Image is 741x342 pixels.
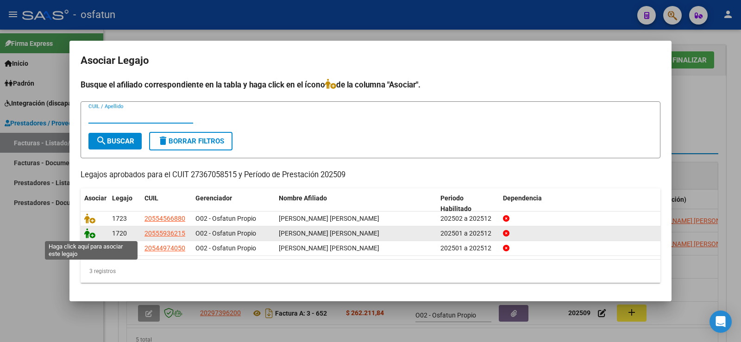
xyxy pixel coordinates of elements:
span: O02 - Osfatun Propio [195,230,256,237]
span: LOPEZ BISBAL PEDRO AGUSTIN [279,215,379,222]
span: 1637 [112,244,127,252]
datatable-header-cell: Periodo Habilitado [437,188,499,219]
button: Borrar Filtros [149,132,232,150]
span: GUTIERREZ FLORES KEVIN ALEXANDER [279,244,379,252]
span: 20555936215 [144,230,185,237]
span: CUIL [144,194,158,202]
span: Buscar [96,137,134,145]
datatable-header-cell: Nombre Afiliado [275,188,437,219]
datatable-header-cell: Dependencia [499,188,661,219]
span: Gerenciador [195,194,232,202]
span: 20554566880 [144,215,185,222]
mat-icon: delete [157,135,169,146]
datatable-header-cell: Asociar [81,188,108,219]
span: Asociar [84,194,107,202]
span: Dependencia [503,194,542,202]
div: Open Intercom Messenger [710,311,732,333]
span: 20544974050 [144,244,185,252]
span: 1723 [112,215,127,222]
div: 202502 a 202512 [440,213,496,224]
datatable-header-cell: Gerenciador [192,188,275,219]
span: Borrar Filtros [157,137,224,145]
span: Periodo Habilitado [440,194,471,212]
span: Legajo [112,194,132,202]
div: 202501 a 202512 [440,243,496,254]
span: O02 - Osfatun Propio [195,215,256,222]
p: Legajos aprobados para el CUIT 27367058515 y Período de Prestación 202509 [81,169,660,181]
span: 1720 [112,230,127,237]
mat-icon: search [96,135,107,146]
h2: Asociar Legajo [81,52,660,69]
span: O02 - Osfatun Propio [195,244,256,252]
datatable-header-cell: Legajo [108,188,141,219]
datatable-header-cell: CUIL [141,188,192,219]
button: Buscar [88,133,142,149]
div: 202501 a 202512 [440,228,496,239]
span: Nombre Afiliado [279,194,327,202]
h4: Busque el afiliado correspondiente en la tabla y haga click en el ícono de la columna "Asociar". [81,79,660,91]
span: GUTIERREZ FLORES ERICK AGUSTIN [279,230,379,237]
div: 3 registros [81,260,660,283]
